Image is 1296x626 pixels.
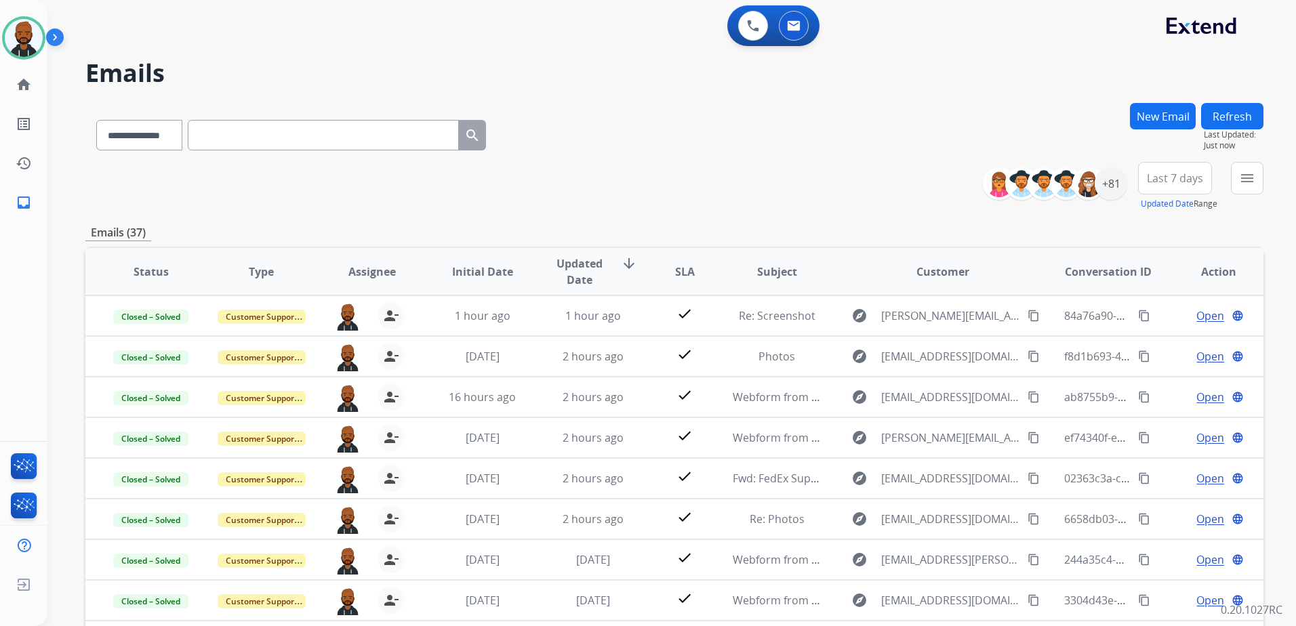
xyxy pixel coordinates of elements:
span: Customer Support [218,432,306,446]
span: 2 hours ago [563,430,624,445]
th: Action [1153,248,1263,295]
span: Closed – Solved [113,310,188,324]
span: Just now [1204,140,1263,151]
mat-icon: content_copy [1138,310,1150,322]
mat-icon: history [16,155,32,171]
span: Closed – Solved [113,472,188,486]
span: Customer Support [218,310,306,324]
span: [DATE] [466,593,500,608]
mat-icon: menu [1239,170,1255,186]
span: SLA [675,264,695,280]
p: Emails (37) [85,224,151,241]
span: [DATE] [466,471,500,486]
span: [EMAIL_ADDRESS][DOMAIN_NAME] [881,511,1020,527]
span: Photos [758,349,795,364]
span: [PERSON_NAME][EMAIL_ADDRESS][DOMAIN_NAME] [881,430,1020,446]
span: 2 hours ago [563,512,624,526]
mat-icon: language [1232,594,1244,606]
mat-icon: person_remove [383,511,399,527]
mat-icon: content_copy [1028,350,1040,362]
mat-icon: person_remove [383,308,399,324]
mat-icon: language [1232,350,1244,362]
mat-icon: content_copy [1138,594,1150,606]
mat-icon: check [676,346,693,362]
img: agent-avatar [334,505,361,534]
span: Status [134,264,169,280]
span: Type [249,264,274,280]
mat-icon: language [1232,391,1244,403]
mat-icon: person_remove [383,348,399,364]
span: Closed – Solved [113,350,188,364]
mat-icon: person_remove [383,592,399,608]
img: agent-avatar [334,343,361,371]
mat-icon: person_remove [383,430,399,446]
mat-icon: explore [851,389,868,405]
mat-icon: check [676,468,693,484]
h2: Emails [85,60,1263,87]
span: Customer [916,264,969,280]
mat-icon: explore [851,470,868,486]
span: Customer Support [218,594,306,608]
mat-icon: content_copy [1028,594,1040,606]
button: New Email [1130,103,1196,129]
mat-icon: explore [851,551,868,568]
span: [EMAIL_ADDRESS][DOMAIN_NAME] [881,348,1020,364]
mat-icon: search [464,127,481,144]
img: agent-avatar [334,465,361,493]
img: agent-avatar [334,383,361,412]
span: [EMAIL_ADDRESS][DOMAIN_NAME] [881,389,1020,405]
span: 1 hour ago [565,308,621,323]
span: Last 7 days [1147,175,1203,181]
span: 02363c3a-ca29-44ad-9f73-2083449b8cab [1064,471,1270,486]
span: 84a76a90-8885-4593-a08f-f75440d32fc6 [1064,308,1265,323]
mat-icon: check [676,427,693,444]
span: 244a35c4-9028-437a-9e67-10238f59d117 [1064,552,1270,567]
span: Updated Date [549,255,610,288]
mat-icon: content_copy [1138,554,1150,566]
span: Open [1196,592,1224,608]
span: Customer Support [218,472,306,486]
span: Re: Photos [750,512,805,526]
img: agent-avatar [334,302,361,331]
mat-icon: person_remove [383,470,399,486]
span: ab8755b9-1393-4f9f-98c0-15e6f98e0d7b [1064,390,1267,404]
img: agent-avatar [334,587,361,615]
span: [EMAIL_ADDRESS][DOMAIN_NAME] [881,470,1020,486]
img: agent-avatar [334,424,361,453]
span: 16 hours ago [449,390,516,404]
span: [DATE] [466,552,500,567]
mat-icon: language [1232,554,1244,566]
div: +81 [1095,167,1127,200]
span: Closed – Solved [113,391,188,405]
span: Customer Support [218,554,306,568]
p: 0.20.1027RC [1221,602,1282,618]
mat-icon: content_copy [1138,472,1150,484]
button: Last 7 days [1138,162,1212,194]
mat-icon: explore [851,348,868,364]
span: Conversation ID [1065,264,1152,280]
mat-icon: language [1232,513,1244,525]
mat-icon: explore [851,592,868,608]
mat-icon: home [16,77,32,93]
mat-icon: explore [851,511,868,527]
mat-icon: check [676,387,693,403]
span: [EMAIL_ADDRESS][PERSON_NAME][DOMAIN_NAME] [881,551,1020,568]
mat-icon: content_copy [1138,350,1150,362]
span: Webform from [PERSON_NAME][EMAIL_ADDRESS][DOMAIN_NAME] on [DATE] [733,430,1124,445]
span: 2 hours ago [563,471,624,486]
span: 2 hours ago [563,390,624,404]
img: avatar [5,19,43,57]
mat-icon: inbox [16,194,32,211]
span: Assignee [348,264,396,280]
span: [DATE] [466,430,500,445]
mat-icon: person_remove [383,389,399,405]
span: 3304d43e-a796-471a-8ff6-e6c935600380 [1064,593,1268,608]
mat-icon: content_copy [1028,391,1040,403]
span: [PERSON_NAME][EMAIL_ADDRESS][DOMAIN_NAME] [881,308,1020,324]
mat-icon: arrow_downward [621,255,637,272]
mat-icon: check [676,590,693,606]
span: Open [1196,389,1224,405]
mat-icon: check [676,549,693,566]
span: Open [1196,308,1224,324]
span: Closed – Solved [113,554,188,568]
